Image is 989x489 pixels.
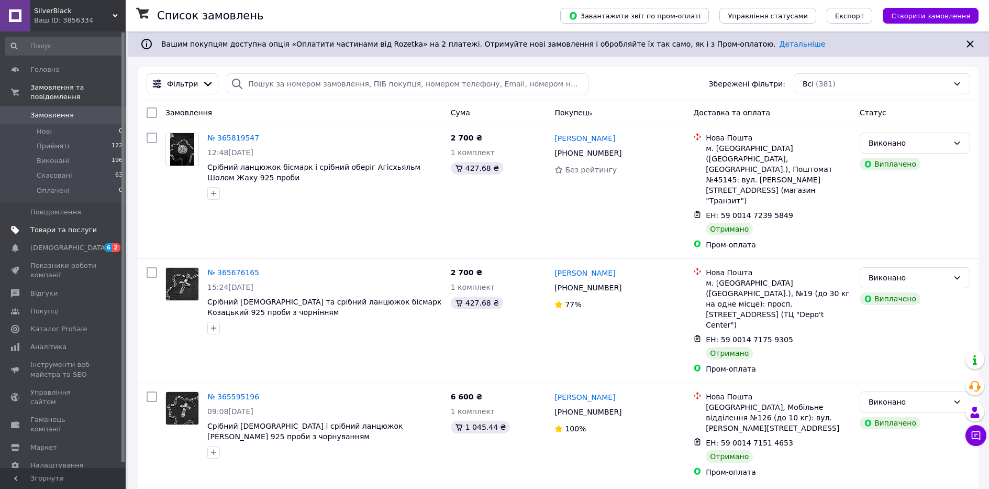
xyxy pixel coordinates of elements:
h1: Список замовлень [157,9,263,22]
span: 0 [119,186,123,195]
span: Управління статусами [728,12,808,20]
span: Виконані [37,156,69,166]
span: Нові [37,127,52,136]
span: 100% [565,425,586,433]
span: Каталог ProSale [30,324,87,334]
div: [GEOGRAPHIC_DATA], Мобільне відділення №126 (до 10 кг): вул. [PERSON_NAME][STREET_ADDRESS] [706,402,851,433]
div: [PHONE_NUMBER] [552,280,624,295]
a: Створити замовлення [872,11,979,19]
span: Товари та послуги [30,225,97,235]
span: Покупці [30,307,59,316]
span: 15:24[DATE] [207,283,253,291]
span: Гаманець компанії [30,415,97,434]
span: Прийняті [37,142,69,151]
button: Експорт [827,8,873,24]
a: [PERSON_NAME] [554,133,615,144]
a: № 365595196 [207,393,259,401]
span: ЕН: 59 0014 7239 5849 [706,211,793,220]
span: Cума [451,108,470,117]
input: Пошук [5,37,124,56]
a: Срібний ланцюжок бісмарк і срібний оберіг Агісхьяльм Шолом Жаху 925 проби [207,163,420,182]
span: 1 комплект [451,407,495,416]
span: Замовлення [165,108,212,117]
div: 1 045.44 ₴ [451,421,510,433]
span: 122 [112,142,123,151]
span: [DEMOGRAPHIC_DATA] [30,243,108,253]
div: Виплачено [860,417,920,429]
div: Виконано [869,272,949,284]
div: Нова Пошта [706,133,851,143]
div: 427.68 ₴ [451,162,503,175]
a: Фото товару [165,133,199,166]
div: Отримано [706,347,753,360]
div: м. [GEOGRAPHIC_DATA] ([GEOGRAPHIC_DATA], [GEOGRAPHIC_DATA].), Поштомат №45145: вул. [PERSON_NAME]... [706,143,851,206]
span: ЕН: 59 0014 7175 9305 [706,335,793,344]
a: Срібний [DEMOGRAPHIC_DATA] та срібний ланцюжок бісмарк Козацький 925 проби з чорнінням [207,298,442,317]
a: Фото товару [165,392,199,425]
div: 427.68 ₴ [451,297,503,309]
button: Створити замовлення [883,8,979,24]
input: Пошук за номером замовлення, ПІБ покупця, номером телефону, Email, номером накладної [227,73,588,94]
div: Виплачено [860,158,920,170]
div: Пром-оплата [706,467,851,477]
button: Управління статусами [719,8,816,24]
span: 2 700 ₴ [451,134,483,142]
span: 0 [119,127,123,136]
span: Маркет [30,443,57,452]
span: Доставка та оплата [693,108,770,117]
div: Ваш ID: 3856334 [34,16,126,25]
span: Налаштування [30,461,84,470]
span: 1 комплект [451,283,495,291]
a: Срібний [DEMOGRAPHIC_DATA] і срібний ланцюжок [PERSON_NAME] 925 проби з чорнуванням [207,422,403,441]
span: Завантажити звіт по пром-оплаті [569,11,701,20]
span: 12:48[DATE] [207,148,253,157]
div: Отримано [706,223,753,235]
span: (381) [816,80,836,88]
span: Відгуки [30,289,58,298]
span: Фільтри [167,79,198,89]
div: [PHONE_NUMBER] [552,146,624,160]
span: 196 [112,156,123,166]
button: Чат з покупцем [965,425,986,446]
img: Фото товару [166,392,198,425]
span: 1 комплект [451,148,495,157]
span: Скасовані [37,171,72,180]
span: Управління сайтом [30,388,97,407]
a: [PERSON_NAME] [554,268,615,278]
span: Замовлення [30,111,74,120]
span: Показники роботи компанії [30,261,97,280]
div: м. [GEOGRAPHIC_DATA] ([GEOGRAPHIC_DATA].), №19 (до 30 кг на одне місце): просп. [STREET_ADDRESS] ... [706,278,851,330]
a: Детальніше [780,40,826,48]
span: Створити замовлення [891,12,970,20]
div: Нова Пошта [706,267,851,278]
span: 2 700 ₴ [451,268,483,277]
span: Вашим покупцям доступна опція «Оплатити частинами від Rozetka» на 2 платежі. Отримуйте нові замов... [161,40,825,48]
div: Пром-оплата [706,364,851,374]
img: Фото товару [170,133,195,166]
span: Головна [30,65,60,74]
a: № 365819547 [207,134,259,142]
span: Аналітика [30,342,66,352]
span: Експорт [835,12,864,20]
span: Повідомлення [30,208,81,217]
a: Фото товару [165,267,199,301]
span: SilverBlack [34,6,113,16]
span: 63 [115,171,123,180]
div: Виконано [869,137,949,149]
span: Оплачені [37,186,70,195]
div: Виконано [869,396,949,408]
img: Фото товару [166,268,198,300]
div: Пром-оплата [706,240,851,250]
span: 6 [104,243,113,252]
span: Без рейтингу [565,166,617,174]
span: Статус [860,108,886,117]
span: Покупець [554,108,592,117]
span: 2 [112,243,120,252]
span: Замовлення та повідомлення [30,83,126,102]
a: [PERSON_NAME] [554,392,615,403]
span: 77% [565,300,581,309]
div: [PHONE_NUMBER] [552,405,624,419]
